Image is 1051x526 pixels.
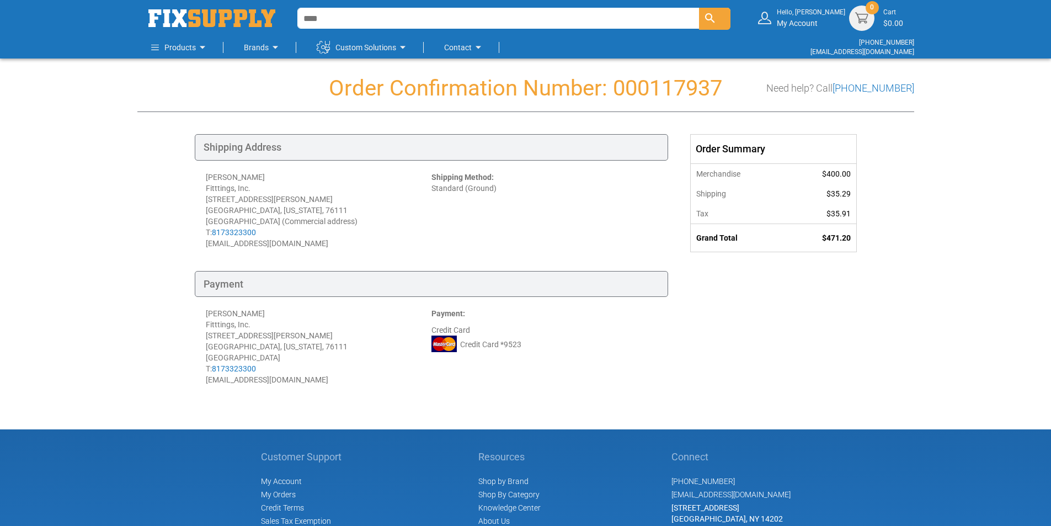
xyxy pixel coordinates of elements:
a: Products [151,36,209,59]
img: Fix Industrial Supply [148,9,275,27]
span: 0 [870,3,874,12]
span: $400.00 [822,169,851,178]
strong: Grand Total [696,233,738,242]
a: Custom Solutions [317,36,409,59]
span: Credit Terms [261,503,304,512]
div: Payment [195,271,668,297]
a: 8173323300 [212,364,256,373]
div: Credit Card [431,308,657,385]
a: [PHONE_NUMBER] [833,82,914,94]
a: Knowledge Center [478,503,541,512]
img: MC [431,336,457,352]
div: My Account [777,8,845,28]
span: $0.00 [883,19,903,28]
small: Hello, [PERSON_NAME] [777,8,845,17]
span: $35.29 [826,189,851,198]
div: [PERSON_NAME] Fitttings, Inc. [STREET_ADDRESS][PERSON_NAME] [GEOGRAPHIC_DATA], [US_STATE], 76111 ... [206,172,431,249]
a: [EMAIL_ADDRESS][DOMAIN_NAME] [671,490,791,499]
h5: Customer Support [261,451,348,463]
small: Cart [883,8,903,17]
span: Sales Tax Exemption [261,517,331,525]
a: About Us [478,517,510,525]
div: [PERSON_NAME] Fitttings, Inc. [STREET_ADDRESS][PERSON_NAME] [GEOGRAPHIC_DATA], [US_STATE], 76111 ... [206,308,431,385]
span: My Account [261,477,302,486]
div: Shipping Address [195,134,668,161]
h5: Resources [478,451,541,463]
h5: Connect [671,451,791,463]
th: Merchandise [691,163,787,184]
a: [PHONE_NUMBER] [671,477,735,486]
h1: Order Confirmation Number: 000117937 [137,76,914,100]
a: store logo [148,9,275,27]
a: Brands [244,36,282,59]
div: Standard (Ground) [431,172,657,249]
a: Shop By Category [478,490,540,499]
a: [PHONE_NUMBER] [859,39,914,46]
span: My Orders [261,490,296,499]
strong: Shipping Method: [431,173,494,182]
a: [EMAIL_ADDRESS][DOMAIN_NAME] [810,48,914,56]
a: Shop by Brand [478,477,529,486]
span: [STREET_ADDRESS] [GEOGRAPHIC_DATA], NY 14202 [671,503,783,523]
span: $35.91 [826,209,851,218]
span: $471.20 [822,233,851,242]
div: Order Summary [691,135,856,163]
strong: Payment: [431,309,465,318]
th: Shipping [691,184,787,204]
span: Credit Card *9523 [460,339,521,350]
th: Tax [691,204,787,224]
a: 8173323300 [212,228,256,237]
h3: Need help? Call [766,83,914,94]
a: Contact [444,36,485,59]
